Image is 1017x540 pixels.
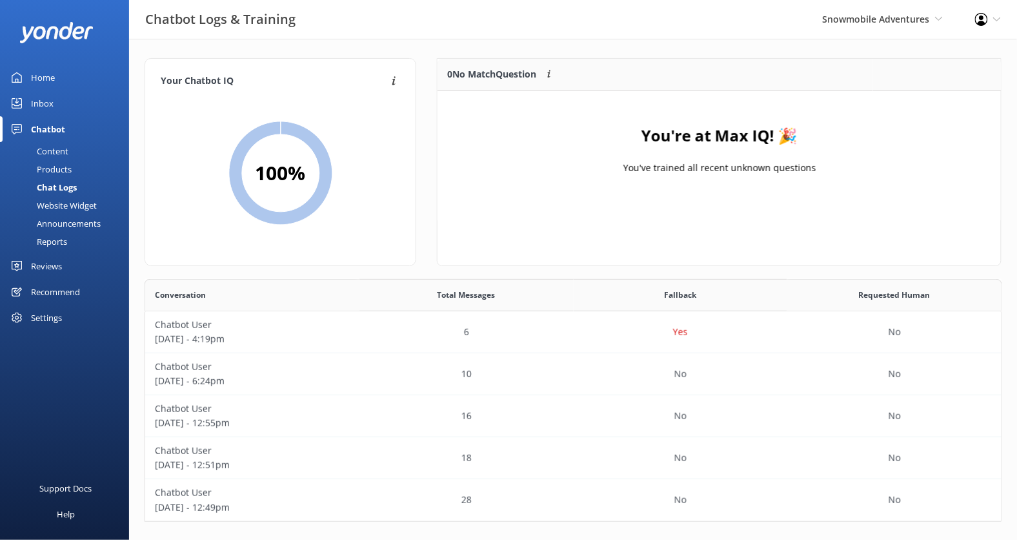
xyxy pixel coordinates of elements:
[145,9,296,30] h3: Chatbot Logs & Training
[8,233,129,251] a: Reports
[155,458,350,472] p: [DATE] - 12:51pm
[461,367,472,381] p: 10
[155,486,350,500] p: Chatbot User
[40,475,92,501] div: Support Docs
[145,395,1002,437] div: row
[461,409,472,423] p: 16
[8,214,101,233] div: Announcements
[31,65,55,90] div: Home
[623,161,816,175] p: You've trained all recent unknown questions
[155,444,350,458] p: Chatbot User
[641,123,798,148] h4: You're at Max IQ! 🎉
[145,311,1002,353] div: row
[674,409,687,423] p: No
[889,493,901,507] p: No
[145,353,1002,395] div: row
[256,158,306,189] h2: 100 %
[31,305,62,331] div: Settings
[8,178,77,196] div: Chat Logs
[674,493,687,507] p: No
[145,311,1002,521] div: grid
[155,360,350,374] p: Chatbot User
[889,409,901,423] p: No
[461,493,472,507] p: 28
[31,253,62,279] div: Reviews
[674,367,687,381] p: No
[673,325,688,339] p: Yes
[161,74,388,88] h4: Your Chatbot IQ
[889,367,901,381] p: No
[155,318,350,332] p: Chatbot User
[438,91,1002,220] div: grid
[889,325,901,339] p: No
[145,479,1002,521] div: row
[8,178,129,196] a: Chat Logs
[8,214,129,233] a: Announcements
[31,90,54,116] div: Inbox
[438,289,496,301] span: Total Messages
[31,279,80,305] div: Recommend
[155,402,350,416] p: Chatbot User
[8,160,72,178] div: Products
[155,332,350,346] p: [DATE] - 4:19pm
[155,416,350,430] p: [DATE] - 12:55pm
[31,116,65,142] div: Chatbot
[664,289,696,301] span: Fallback
[155,501,350,515] p: [DATE] - 12:49pm
[57,501,75,527] div: Help
[823,13,930,25] span: Snowmobile Adventures
[461,451,472,465] p: 18
[8,196,129,214] a: Website Widget
[19,22,94,43] img: yonder-white-logo.png
[8,233,67,251] div: Reports
[464,325,469,339] p: 6
[145,437,1002,479] div: row
[155,289,206,301] span: Conversation
[674,451,687,465] p: No
[155,374,350,388] p: [DATE] - 6:24pm
[8,196,97,214] div: Website Widget
[859,289,931,301] span: Requested Human
[8,142,68,160] div: Content
[8,142,129,160] a: Content
[889,451,901,465] p: No
[447,67,536,81] p: 0 No Match Question
[8,160,129,178] a: Products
